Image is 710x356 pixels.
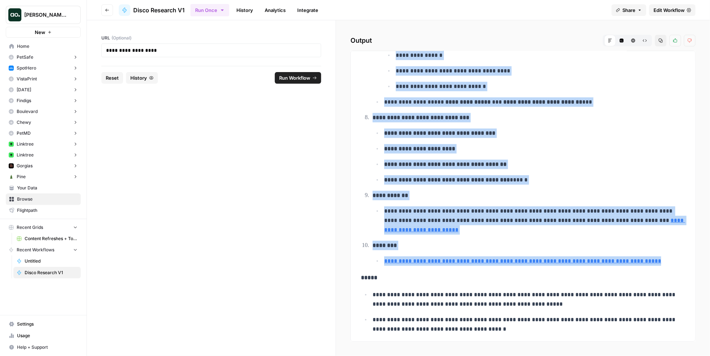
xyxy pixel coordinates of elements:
[112,35,131,41] span: (Optional)
[9,142,14,147] img: y4cx33ajofnnc7ov1k1nhnl6lqx8
[6,6,81,24] button: Workspace: Nick's Workspace
[260,4,290,16] a: Analytics
[17,196,77,202] span: Browse
[17,163,33,169] span: Gorgias
[25,258,77,264] span: Untitled
[133,6,185,14] span: Disco Research V1
[17,224,43,231] span: Recent Grids
[17,141,34,147] span: Linktree
[17,332,77,339] span: Usage
[6,128,81,139] button: PetMD
[17,108,38,115] span: Boulevard
[17,247,54,253] span: Recent Workflows
[13,233,81,244] a: Content Refreshes + Topical Authority
[6,41,81,52] a: Home
[130,74,147,81] span: History
[17,43,77,50] span: Home
[17,207,77,214] span: Flightpath
[6,63,81,74] button: SpotHero
[190,4,229,16] button: Run Once
[101,72,123,84] button: Reset
[8,8,21,21] img: Nick's Workspace Logo
[17,119,31,126] span: Chewy
[6,106,81,117] button: Boulevard
[6,52,81,63] button: PetSafe
[649,4,696,16] a: Edit Workflow
[13,255,81,267] a: Untitled
[17,54,33,60] span: PetSafe
[35,29,45,36] span: New
[9,174,14,179] img: dm7txshh430fvrbowepo0io96xoy
[17,185,77,191] span: Your Data
[17,97,31,104] span: Findigs
[6,244,81,255] button: Recent Workflows
[612,4,646,16] button: Share
[6,205,81,216] a: Flightpath
[350,35,696,46] h2: Output
[9,66,14,71] img: u20wvflawzkod5jeh0x6rufk0gvl
[17,130,31,137] span: PetMD
[6,139,81,150] button: Linktree
[6,84,81,95] button: [DATE]
[6,318,81,330] a: Settings
[6,330,81,342] a: Usage
[17,173,26,180] span: Pine
[6,193,81,205] a: Browse
[279,74,310,81] span: Run Workflow
[106,74,119,81] span: Reset
[275,72,321,84] button: Run Workflow
[17,321,77,327] span: Settings
[654,7,685,14] span: Edit Workflow
[119,4,185,16] a: Disco Research V1
[293,4,323,16] a: Integrate
[6,342,81,353] button: Help + Support
[17,87,31,93] span: [DATE]
[232,4,257,16] a: History
[6,222,81,233] button: Recent Grids
[6,27,81,38] button: New
[6,74,81,84] button: VistaPrint
[101,35,321,41] label: URL
[25,235,77,242] span: Content Refreshes + Topical Authority
[17,344,77,351] span: Help + Support
[9,163,14,168] img: a3dpw43elaxzrvw23siemf1bj9ym
[6,171,81,182] button: Pine
[17,76,37,82] span: VistaPrint
[17,152,34,158] span: Linktree
[6,150,81,160] button: Linktree
[24,11,68,18] span: [PERSON_NAME]'s Workspace
[6,117,81,128] button: Chewy
[126,72,158,84] button: History
[9,152,14,158] img: y4cx33ajofnnc7ov1k1nhnl6lqx8
[6,160,81,171] button: Gorgias
[6,95,81,106] button: Findigs
[13,267,81,278] a: Disco Research V1
[6,182,81,194] a: Your Data
[622,7,635,14] span: Share
[17,65,36,71] span: SpotHero
[25,269,77,276] span: Disco Research V1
